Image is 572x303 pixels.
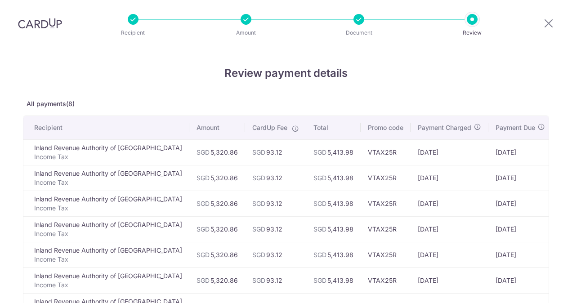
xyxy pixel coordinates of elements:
[23,139,189,165] td: Inland Revenue Authority of [GEOGRAPHIC_DATA]
[34,281,182,290] p: Income Tax
[245,216,306,242] td: 93.12
[252,276,265,284] span: SGD
[197,225,210,233] span: SGD
[23,216,189,242] td: Inland Revenue Authority of [GEOGRAPHIC_DATA]
[488,165,552,191] td: [DATE]
[313,276,326,284] span: SGD
[488,191,552,216] td: [DATE]
[411,191,488,216] td: [DATE]
[488,242,552,267] td: [DATE]
[23,65,549,81] h4: Review payment details
[313,225,326,233] span: SGD
[252,174,265,182] span: SGD
[313,200,326,207] span: SGD
[411,242,488,267] td: [DATE]
[23,191,189,216] td: Inland Revenue Authority of [GEOGRAPHIC_DATA]
[252,251,265,258] span: SGD
[189,116,245,139] th: Amount
[306,216,361,242] td: 5,413.98
[34,178,182,187] p: Income Tax
[197,174,210,182] span: SGD
[189,216,245,242] td: 5,320.86
[189,139,245,165] td: 5,320.86
[313,251,326,258] span: SGD
[189,267,245,293] td: 5,320.86
[197,251,210,258] span: SGD
[488,216,552,242] td: [DATE]
[361,242,411,267] td: VTAX25R
[23,165,189,191] td: Inland Revenue Authority of [GEOGRAPHIC_DATA]
[197,276,210,284] span: SGD
[313,148,326,156] span: SGD
[252,200,265,207] span: SGD
[245,165,306,191] td: 93.12
[34,229,182,238] p: Income Tax
[306,165,361,191] td: 5,413.98
[411,165,488,191] td: [DATE]
[306,139,361,165] td: 5,413.98
[23,267,189,293] td: Inland Revenue Authority of [GEOGRAPHIC_DATA]
[488,139,552,165] td: [DATE]
[326,28,392,37] p: Document
[306,267,361,293] td: 5,413.98
[34,204,182,213] p: Income Tax
[197,200,210,207] span: SGD
[18,18,62,29] img: CardUp
[245,242,306,267] td: 93.12
[252,123,287,132] span: CardUp Fee
[197,148,210,156] span: SGD
[189,191,245,216] td: 5,320.86
[23,242,189,267] td: Inland Revenue Authority of [GEOGRAPHIC_DATA]
[496,123,535,132] span: Payment Due
[245,139,306,165] td: 93.12
[411,216,488,242] td: [DATE]
[313,174,326,182] span: SGD
[488,267,552,293] td: [DATE]
[411,139,488,165] td: [DATE]
[306,242,361,267] td: 5,413.98
[361,267,411,293] td: VTAX25R
[252,225,265,233] span: SGD
[361,116,411,139] th: Promo code
[34,255,182,264] p: Income Tax
[439,28,505,37] p: Review
[361,216,411,242] td: VTAX25R
[411,267,488,293] td: [DATE]
[418,123,471,132] span: Payment Charged
[361,139,411,165] td: VTAX25R
[306,191,361,216] td: 5,413.98
[189,165,245,191] td: 5,320.86
[245,191,306,216] td: 93.12
[252,148,265,156] span: SGD
[245,267,306,293] td: 93.12
[213,28,279,37] p: Amount
[34,152,182,161] p: Income Tax
[361,191,411,216] td: VTAX25R
[306,116,361,139] th: Total
[23,99,549,108] p: All payments(8)
[361,165,411,191] td: VTAX25R
[189,242,245,267] td: 5,320.86
[23,116,189,139] th: Recipient
[100,28,166,37] p: Recipient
